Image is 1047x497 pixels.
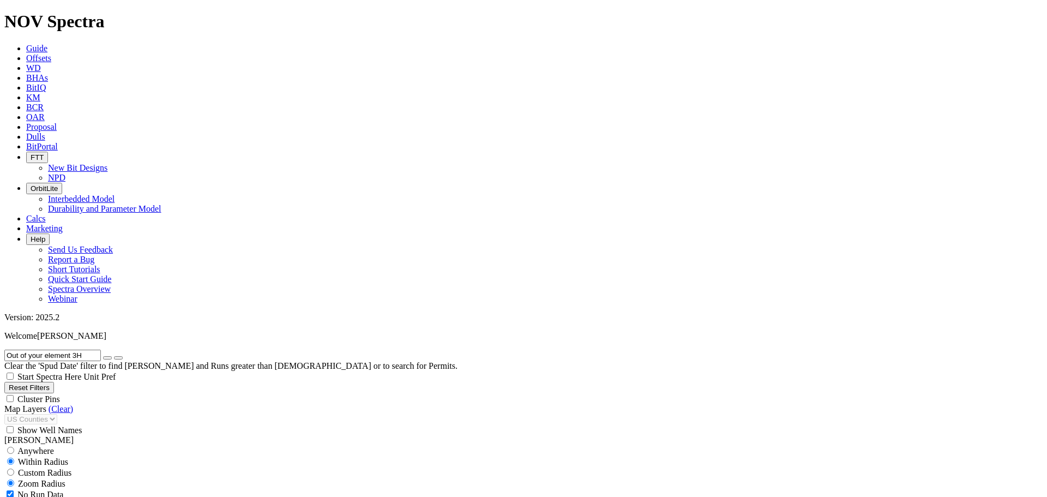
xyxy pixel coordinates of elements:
a: New Bit Designs [48,163,107,172]
p: Welcome [4,331,1043,341]
input: Search [4,350,101,361]
span: Within Radius [18,457,68,466]
a: (Clear) [49,404,73,414]
h1: NOV Spectra [4,11,1043,32]
span: Show Well Names [17,426,82,435]
a: Send Us Feedback [48,245,113,254]
a: Offsets [26,53,51,63]
a: Quick Start Guide [48,274,111,284]
span: Custom Radius [18,468,71,477]
button: FTT [26,152,48,163]
a: Calcs [26,214,46,223]
span: FTT [31,153,44,161]
a: Durability and Parameter Model [48,204,161,213]
span: Clear the 'Spud Date' filter to find [PERSON_NAME] and Runs greater than [DEMOGRAPHIC_DATA] or to... [4,361,458,370]
a: Guide [26,44,47,53]
span: Anywhere [17,446,54,456]
a: Proposal [26,122,57,131]
a: Webinar [48,294,77,303]
span: Start Spectra Here [17,372,81,381]
span: Zoom Radius [18,479,65,488]
a: KM [26,93,40,102]
div: [PERSON_NAME] [4,435,1043,445]
span: Map Layers [4,404,46,414]
a: Report a Bug [48,255,94,264]
button: Help [26,233,50,245]
span: OrbitLite [31,184,58,193]
span: Help [31,235,45,243]
a: BitPortal [26,142,58,151]
input: Start Spectra Here [7,373,14,380]
span: Cluster Pins [17,394,60,404]
a: BitIQ [26,83,46,92]
button: Reset Filters [4,382,54,393]
a: NPD [48,173,65,182]
button: OrbitLite [26,183,62,194]
div: Version: 2025.2 [4,313,1043,322]
a: Spectra Overview [48,284,111,294]
span: Unit Pref [83,372,116,381]
a: Short Tutorials [48,265,100,274]
a: Marketing [26,224,63,233]
a: OAR [26,112,45,122]
span: [PERSON_NAME] [37,331,106,340]
a: WD [26,63,41,73]
a: Dulls [26,132,45,141]
a: BCR [26,103,44,112]
a: BHAs [26,73,48,82]
a: Interbedded Model [48,194,115,203]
